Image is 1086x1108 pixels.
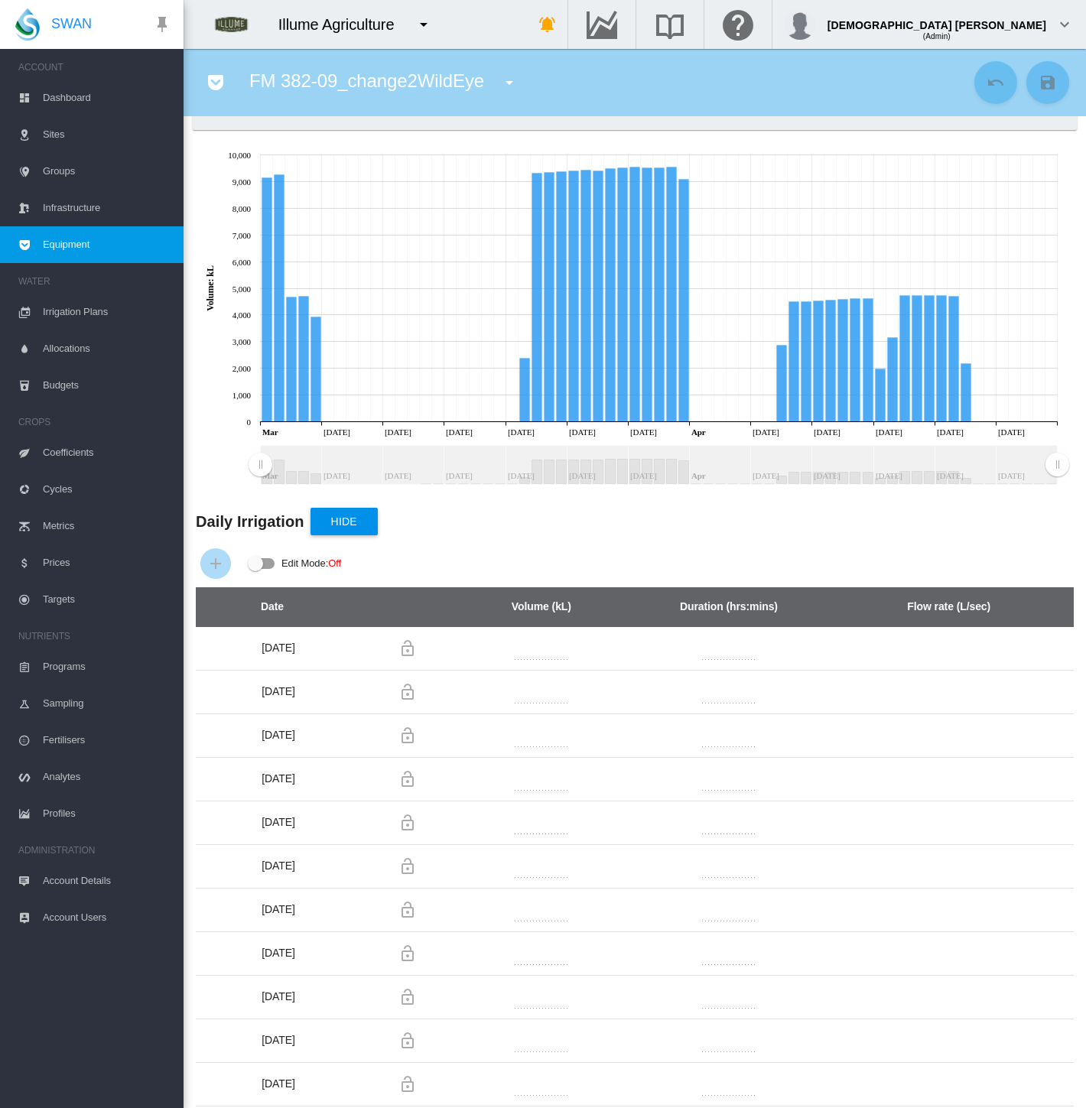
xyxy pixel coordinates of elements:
span: Dashboard [43,80,171,116]
g: Mar 24, 2025 9,334.83 [545,172,554,421]
md-icon: icon-plus [206,554,225,573]
g: Apr 19, 2025 4,610.63 [863,298,873,421]
span: Allocations [43,330,171,367]
div: Edit Mode: [281,553,341,574]
span: NUTRIENTS [18,624,171,648]
tspan: [DATE] [508,427,535,437]
button: Add Water Flow Record [200,548,231,579]
button: icon-menu-down [408,9,439,40]
button: Locking this row will prevent custom changes being overwritten by future data imports [392,633,423,664]
button: Locking this row will prevent custom changes being overwritten by future data imports [392,1025,423,1056]
span: FM 382-09_change2WildEye [249,70,484,91]
span: [DATE] [262,729,294,741]
tspan: [DATE] [937,427,964,437]
g: Mar 04, 2025 4,697.7 [299,296,309,421]
g: Apr 04, 2025 9,069.85 [679,179,689,421]
g: Zoom chart using cursor arrows [247,446,274,484]
span: Coefficients [43,434,171,471]
tspan: 0 [247,418,252,427]
g: Mar 05, 2025 3,933.04 [311,317,321,421]
span: Infrastructure [43,190,171,226]
tspan: [DATE] [446,427,473,437]
img: SWAN-Landscape-Logo-Colour-drop.png [15,8,40,41]
g: Apr 22, 2025 4,720.41 [900,295,910,421]
button: Locking this row will prevent custom changes being overwritten by future data imports [392,938,423,969]
md-icon: Locking this row will prevent custom changes being overwritten by future data imports [398,1075,417,1093]
b: Daily Irrigation [196,513,304,530]
g: Mar 23, 2025 9,304.54 [532,173,542,421]
tspan: [DATE] [630,427,657,437]
tspan: [DATE] [569,427,596,437]
button: Save Changes [1026,61,1069,104]
span: Cycles [43,471,171,508]
md-icon: icon-bell-ring [538,15,557,34]
g: Apr 18, 2025 4,599.28 [850,298,860,421]
span: Sites [43,116,171,153]
th: Flow rate (L/sec) [841,587,1074,627]
th: Volume (kL) [467,587,616,627]
md-icon: Locking this row will prevent custom changes being overwritten by future data imports [398,770,417,788]
md-icon: Search the knowledge base [652,15,688,34]
span: Analytes [43,759,171,795]
span: (Admin) [923,32,951,41]
g: Apr 15, 2025 4,516 [814,301,824,421]
g: Apr 02, 2025 9,508.95 [655,167,665,421]
button: icon-bell-ring [532,9,563,40]
div: Illume Agriculture [278,14,408,35]
th: Duration (hrs:mins) [616,587,841,627]
img: 8HeJbKGV1lKSAAAAAASUVORK5CYII= [200,5,263,44]
g: Mar 28, 2025 9,410.53 [593,171,603,421]
tspan: Volume: kL [205,265,216,311]
span: Account Users [43,899,171,936]
md-icon: icon-menu-down [415,15,433,34]
span: [DATE] [262,642,294,654]
button: Locking this row will prevent custom changes being overwritten by future data imports [392,807,423,838]
span: ACCOUNT [18,55,171,80]
g: Apr 12, 2025 2,869.34 [777,345,787,421]
tspan: 1,000 [232,391,252,400]
tspan: [DATE] [385,427,411,437]
md-icon: Locking this row will prevent custom changes being overwritten by future data imports [398,726,417,745]
button: Locking this row will prevent custom changes being overwritten by future data imports [392,1069,423,1100]
md-icon: Locking this row will prevent custom changes being overwritten by future data imports [398,683,417,701]
button: Locking this row will prevent custom changes being overwritten by future data imports [392,895,423,925]
g: Mar 29, 2025 9,478.67 [606,168,616,421]
g: Mar 02, 2025 9,251.55 [275,174,285,421]
g: Apr 21, 2025 3,145.68 [888,337,898,421]
g: Apr 16, 2025 4,546.28 [826,300,836,421]
tspan: 9,000 [232,177,252,187]
span: Irrigation Plans [43,294,171,330]
span: [DATE] [262,947,294,959]
g: Apr 20, 2025 1,987.34 [876,369,886,421]
button: Locking this row will prevent custom changes being overwritten by future data imports [392,851,423,882]
md-icon: icon-pocket [206,73,225,92]
tspan: 7,000 [232,231,252,240]
md-switch: Edit Mode: Off [248,552,341,575]
span: Account Details [43,863,171,899]
button: Locking this row will prevent custom changes being overwritten by future data imports [392,720,423,751]
md-icon: Locking this row will prevent custom changes being overwritten by future data imports [398,857,417,876]
md-icon: Locking this row will prevent custom changes being overwritten by future data imports [398,1032,417,1050]
th: Date [196,587,349,627]
span: [DATE] [262,1034,294,1046]
span: WATER [18,269,171,294]
img: profile.jpg [785,9,815,40]
g: Apr 23, 2025 4,716.62 [912,295,922,421]
md-icon: Locking this row will prevent custom changes being overwritten by future data imports [398,901,417,919]
button: icon-menu-down [494,67,525,98]
button: Locking this row will prevent custom changes being overwritten by future data imports [392,677,423,707]
g: Apr 25, 2025 4,720.41 [937,295,947,421]
tspan: 10,000 [228,151,251,160]
g: Mar 30, 2025 9,516.53 [618,167,628,421]
span: [DATE] [262,1077,294,1090]
div: [DEMOGRAPHIC_DATA] [PERSON_NAME] [828,11,1046,27]
span: Off [328,557,341,569]
tspan: [DATE] [876,427,902,437]
g: Mar 27, 2025 9,418.1 [581,170,591,421]
g: Apr 01, 2025 9,524.1 [642,167,652,421]
tspan: Apr [691,427,706,437]
g: Mar 26, 2025 9,387.82 [569,171,579,421]
button: Locking this row will prevent custom changes being overwritten by future data imports [392,982,423,1012]
tspan: 6,000 [232,258,252,267]
md-icon: Locking this row will prevent custom changes being overwritten by future data imports [398,814,417,832]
